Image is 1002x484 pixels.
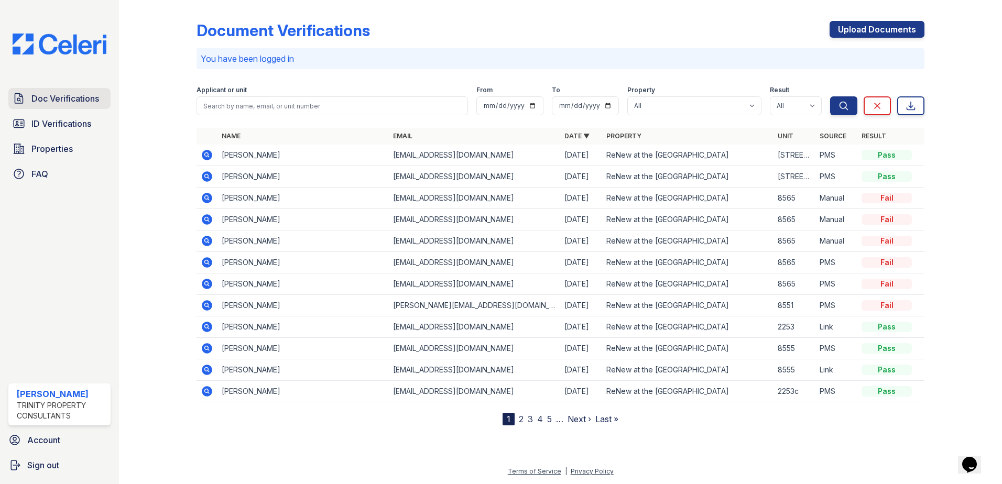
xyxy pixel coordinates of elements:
[217,188,389,209] td: [PERSON_NAME]
[31,142,73,155] span: Properties
[862,214,912,225] div: Fail
[389,188,560,209] td: [EMAIL_ADDRESS][DOMAIN_NAME]
[774,145,815,166] td: [STREET_ADDRESS]
[560,230,602,252] td: [DATE]
[862,386,912,397] div: Pass
[602,209,774,230] td: ReNew at the [GEOGRAPHIC_DATA]
[4,455,115,476] a: Sign out
[568,414,591,424] a: Next ›
[560,338,602,359] td: [DATE]
[503,413,515,425] div: 1
[815,166,857,188] td: PMS
[201,52,920,65] p: You have been logged in
[27,434,60,446] span: Account
[8,163,111,184] a: FAQ
[774,166,815,188] td: [STREET_ADDRESS]
[389,295,560,316] td: [PERSON_NAME][EMAIL_ADDRESS][DOMAIN_NAME]
[602,166,774,188] td: ReNew at the [GEOGRAPHIC_DATA]
[389,316,560,338] td: [EMAIL_ADDRESS][DOMAIN_NAME]
[389,273,560,295] td: [EMAIL_ADDRESS][DOMAIN_NAME]
[217,252,389,273] td: [PERSON_NAME]
[197,96,468,115] input: Search by name, email, or unit number
[560,295,602,316] td: [DATE]
[560,209,602,230] td: [DATE]
[217,145,389,166] td: [PERSON_NAME]
[595,414,618,424] a: Last »
[31,92,99,105] span: Doc Verifications
[8,138,111,159] a: Properties
[862,257,912,268] div: Fail
[815,273,857,295] td: PMS
[862,365,912,375] div: Pass
[602,338,774,359] td: ReNew at the [GEOGRAPHIC_DATA]
[217,338,389,359] td: [PERSON_NAME]
[217,166,389,188] td: [PERSON_NAME]
[217,209,389,230] td: [PERSON_NAME]
[217,273,389,295] td: [PERSON_NAME]
[815,209,857,230] td: Manual
[547,414,552,424] a: 5
[564,132,590,140] a: Date ▼
[815,188,857,209] td: Manual
[389,145,560,166] td: [EMAIL_ADDRESS][DOMAIN_NAME]
[560,381,602,402] td: [DATE]
[571,467,614,475] a: Privacy Policy
[815,145,857,166] td: PMS
[217,316,389,338] td: [PERSON_NAME]
[862,193,912,203] div: Fail
[217,381,389,402] td: [PERSON_NAME]
[602,188,774,209] td: ReNew at the [GEOGRAPHIC_DATA]
[560,252,602,273] td: [DATE]
[560,273,602,295] td: [DATE]
[815,316,857,338] td: Link
[476,86,493,94] label: From
[815,295,857,316] td: PMS
[815,381,857,402] td: PMS
[602,230,774,252] td: ReNew at the [GEOGRAPHIC_DATA]
[830,21,924,38] a: Upload Documents
[862,343,912,354] div: Pass
[862,171,912,182] div: Pass
[774,230,815,252] td: 8565
[27,459,59,471] span: Sign out
[217,359,389,381] td: [PERSON_NAME]
[17,400,106,421] div: Trinity Property Consultants
[606,132,641,140] a: Property
[560,166,602,188] td: [DATE]
[602,273,774,295] td: ReNew at the [GEOGRAPHIC_DATA]
[820,132,846,140] a: Source
[389,381,560,402] td: [EMAIL_ADDRESS][DOMAIN_NAME]
[862,236,912,246] div: Fail
[627,86,655,94] label: Property
[389,252,560,273] td: [EMAIL_ADDRESS][DOMAIN_NAME]
[519,414,524,424] a: 2
[774,209,815,230] td: 8565
[862,132,886,140] a: Result
[602,252,774,273] td: ReNew at the [GEOGRAPHIC_DATA]
[222,132,241,140] a: Name
[4,430,115,450] a: Account
[862,322,912,332] div: Pass
[197,21,370,40] div: Document Verifications
[774,188,815,209] td: 8565
[389,230,560,252] td: [EMAIL_ADDRESS][DOMAIN_NAME]
[508,467,561,475] a: Terms of Service
[602,295,774,316] td: ReNew at the [GEOGRAPHIC_DATA]
[815,359,857,381] td: Link
[958,442,992,474] iframe: chat widget
[602,381,774,402] td: ReNew at the [GEOGRAPHIC_DATA]
[389,359,560,381] td: [EMAIL_ADDRESS][DOMAIN_NAME]
[778,132,793,140] a: Unit
[815,230,857,252] td: Manual
[8,113,111,134] a: ID Verifications
[774,359,815,381] td: 8555
[560,359,602,381] td: [DATE]
[815,338,857,359] td: PMS
[556,413,563,425] span: …
[774,316,815,338] td: 2253
[197,86,247,94] label: Applicant or unit
[815,252,857,273] td: PMS
[31,168,48,180] span: FAQ
[774,252,815,273] td: 8565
